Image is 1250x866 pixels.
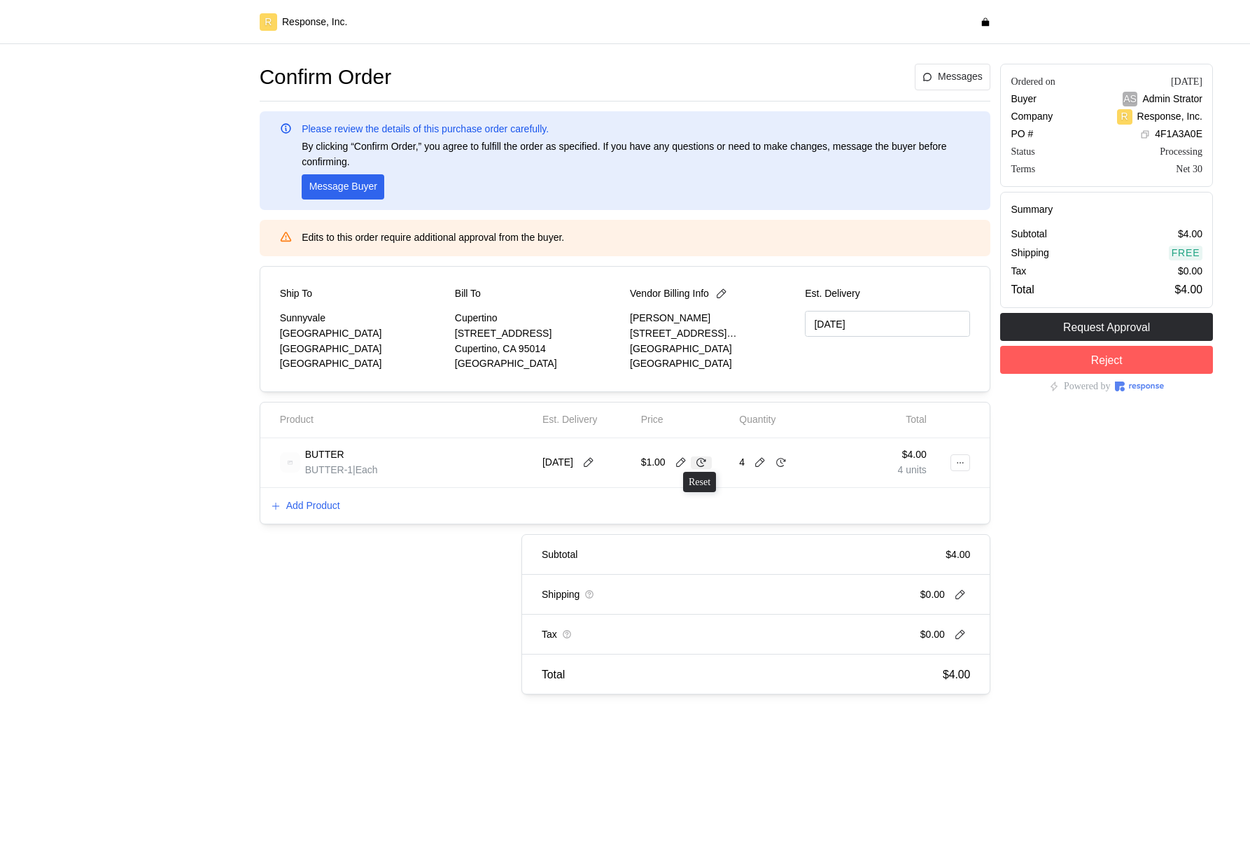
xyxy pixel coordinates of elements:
p: Messages [938,69,983,85]
p: Ship To [280,286,312,302]
p: [STREET_ADDRESS] [455,326,620,342]
p: Total [542,666,565,683]
span: | Each [353,464,378,475]
p: Product [280,412,314,428]
p: [DATE] [542,455,573,470]
p: Tax [1011,264,1026,279]
p: 4 [739,455,745,470]
p: Bill To [455,286,481,302]
p: $0.00 [1178,264,1202,279]
input: MM/DD/YYYY [805,311,970,337]
p: 4F1A3A0E [1155,127,1202,142]
p: Company [1011,109,1053,125]
p: Request Approval [1063,319,1150,336]
p: Response, Inc. [1137,109,1202,125]
div: Processing [1160,144,1202,159]
p: [GEOGRAPHIC_DATA] [280,326,445,342]
p: Est. Delivery [805,286,970,302]
p: Edits to this order require additional approval from the buyer. [302,230,970,246]
div: [DATE] [1171,74,1202,89]
div: Terms [1011,162,1035,176]
p: 4 units [898,463,927,478]
p: [GEOGRAPHIC_DATA] [280,342,445,357]
p: Quantity [739,412,775,428]
p: R [265,15,272,30]
button: Add Product [270,498,341,515]
p: Buyer [1011,92,1037,107]
p: Response, Inc. [282,15,347,30]
button: Message Buyer [302,174,384,200]
p: Total [1011,281,1034,298]
p: [PERSON_NAME] [630,311,795,326]
p: $4.00 [1175,281,1202,298]
p: Admin Strator [1142,92,1202,107]
p: Vendor Billing Info [630,286,709,302]
p: $0.00 [920,587,945,603]
p: By clicking “Confirm Order,” you agree to fulfill the order as specified. If you have any questio... [302,139,970,169]
p: Total [906,412,927,428]
p: Message Buyer [309,179,377,195]
h1: Confirm Order [260,64,391,91]
p: $0.00 [920,627,945,643]
p: Subtotal [542,547,577,563]
p: Reject [1091,351,1123,369]
p: Cupertino, CA 95014 [455,342,620,357]
p: [GEOGRAPHIC_DATA] [455,356,620,372]
p: PO # [1011,127,1033,142]
p: Price [641,412,663,428]
p: Add Product [286,498,340,514]
p: Cupertino [455,311,620,326]
button: Reject [1000,346,1213,374]
p: AS [1123,92,1137,107]
p: $4.00 [946,547,970,563]
p: Tax [542,627,557,643]
p: Shipping [1011,246,1049,261]
button: Messages [915,64,991,90]
span: BUTTER-1 [305,464,353,475]
button: Request Approval [1000,313,1213,341]
p: [GEOGRAPHIC_DATA] [630,342,795,357]
p: Shipping [542,587,580,603]
p: [GEOGRAPHIC_DATA] [630,356,795,372]
p: Free [1172,246,1200,261]
p: $4.00 [898,447,927,463]
p: R [1121,109,1128,125]
p: $4.00 [1178,227,1202,242]
div: Net 30 [1176,162,1202,176]
p: Powered by [1064,379,1111,394]
p: Please review the details of this purchase order carefully. [302,122,549,137]
img: Response Logo [1115,382,1164,391]
p: $1.00 [641,455,666,470]
div: Ordered on [1011,74,1055,89]
p: [GEOGRAPHIC_DATA] [280,356,445,372]
p: $4.00 [943,666,970,683]
img: svg%3e [280,452,300,473]
div: Status [1011,144,1034,159]
p: Est. Delivery [542,412,598,428]
h5: Summary [1011,202,1202,217]
p: Subtotal [1011,227,1046,242]
p: [STREET_ADDRESS][PERSON_NAME] [630,326,795,342]
p: BUTTER [305,447,344,463]
p: Sunnyvale [280,311,445,326]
